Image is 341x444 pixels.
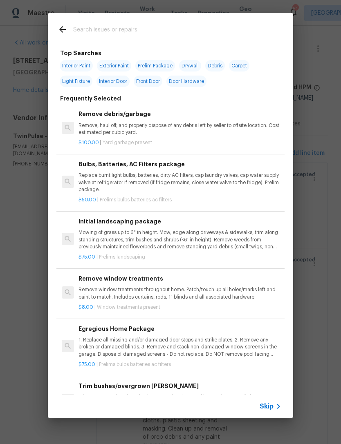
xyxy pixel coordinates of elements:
span: Door Hardware [166,76,206,87]
span: Interior Door [96,76,130,87]
p: 1. Replace all missing and/or damaged door stops and strike plates. 2. Remove any broken or damag... [79,337,281,357]
span: Front Door [134,76,162,87]
p: Remove, haul off, and properly dispose of any debris left by seller to offsite location. Cost est... [79,122,281,136]
p: | [79,304,281,311]
span: Carpet [229,60,249,71]
p: Replace burnt light bulbs, batteries, dirty AC filters, cap laundry valves, cap water supply valv... [79,172,281,193]
span: Skip [260,402,274,411]
p: Remove window treatments throughout home. Patch/touch up all holes/marks left and paint to match.... [79,286,281,300]
span: $100.00 [79,140,99,145]
span: $8.00 [79,305,93,310]
input: Search issues or repairs [73,25,247,37]
span: Prelims bulbs batteries ac filters [99,362,171,367]
h6: Bulbs, Batteries, AC Filters package [79,160,281,169]
span: $75.00 [79,254,95,259]
p: | [79,196,281,203]
h6: Top Searches [60,49,101,58]
span: Prelims bulbs batteries ac filters [100,197,172,202]
p: Trim overgrown hegdes & bushes around perimeter of home giving 12" of clearance. Properly dispose... [79,394,281,408]
span: $50.00 [79,197,96,202]
h6: Frequently Selected [60,94,121,103]
h6: Egregious Home Package [79,324,281,333]
h6: Remove window treatments [79,274,281,283]
p: | [79,254,281,261]
h6: Trim bushes/overgrown [PERSON_NAME] [79,382,281,390]
h6: Initial landscaping package [79,217,281,226]
p: | [79,361,281,368]
span: Window treatments present [97,305,160,310]
span: Interior Paint [60,60,93,71]
span: $75.00 [79,362,95,367]
span: Yard garbage present [103,140,152,145]
p: | [79,139,281,146]
span: Prelim Package [135,60,175,71]
span: Light Fixture [60,76,92,87]
span: Debris [205,60,225,71]
p: Mowing of grass up to 6" in height. Mow, edge along driveways & sidewalks, trim along standing st... [79,229,281,250]
span: Prelims landscaping [99,254,145,259]
span: Exterior Paint [97,60,131,71]
h6: Remove debris/garbage [79,109,281,118]
span: Drywall [179,60,201,71]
